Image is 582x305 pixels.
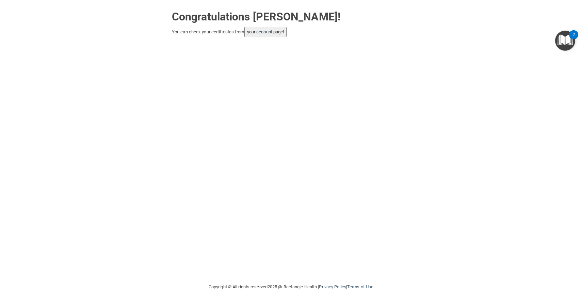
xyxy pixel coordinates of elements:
[572,35,575,44] div: 2
[319,284,346,289] a: Privacy Policy
[172,10,341,23] strong: Congratulations [PERSON_NAME]!
[167,276,415,298] div: Copyright © All rights reserved 2025 @ Rectangle Health | |
[347,284,373,289] a: Terms of Use
[244,27,287,37] button: your account page!
[247,29,284,34] a: your account page!
[464,257,574,284] iframe: Drift Widget Chat Controller
[555,31,575,51] button: Open Resource Center, 2 new notifications
[172,27,410,37] div: You can check your certificates from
